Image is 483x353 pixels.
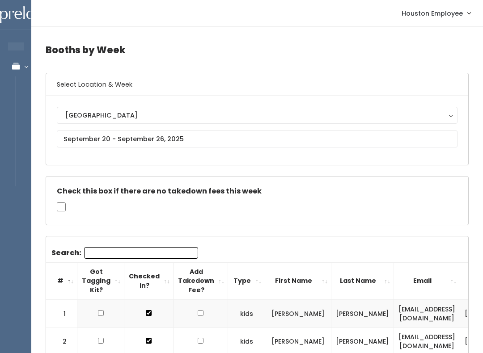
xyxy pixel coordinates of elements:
[46,300,77,328] td: 1
[57,107,458,124] button: [GEOGRAPHIC_DATA]
[228,300,265,328] td: kids
[331,262,394,299] th: Last Name: activate to sort column ascending
[174,262,228,299] th: Add Takedown Fee?: activate to sort column ascending
[228,262,265,299] th: Type: activate to sort column ascending
[265,300,331,328] td: [PERSON_NAME]
[265,262,331,299] th: First Name: activate to sort column ascending
[46,262,77,299] th: #: activate to sort column descending
[57,130,458,147] input: September 20 - September 26, 2025
[402,8,463,18] span: Houston Employee
[77,262,124,299] th: Got Tagging Kit?: activate to sort column ascending
[46,38,469,62] h4: Booths by Week
[51,247,198,259] label: Search:
[57,187,458,195] h5: Check this box if there are no takedown fees this week
[394,262,460,299] th: Email: activate to sort column ascending
[124,262,174,299] th: Checked in?: activate to sort column ascending
[46,73,468,96] h6: Select Location & Week
[331,300,394,328] td: [PERSON_NAME]
[65,110,449,120] div: [GEOGRAPHIC_DATA]
[394,300,460,328] td: [EMAIL_ADDRESS][DOMAIN_NAME]
[84,247,198,259] input: Search:
[393,4,479,23] a: Houston Employee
